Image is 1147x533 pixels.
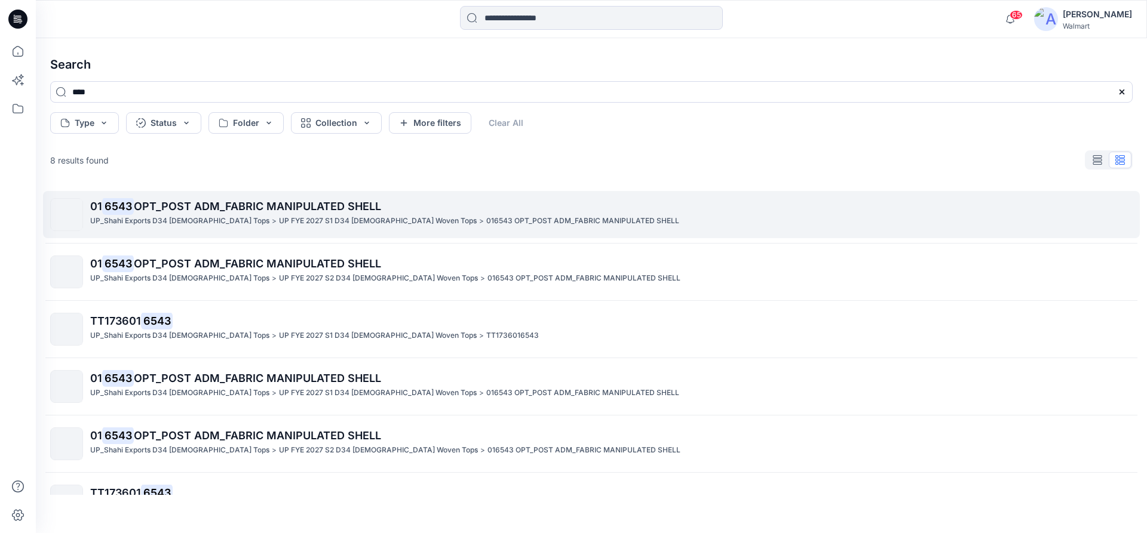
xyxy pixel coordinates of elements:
[43,363,1140,410] a: 016543OPT_POST ADM_FABRIC MANIPULATED SHELLUP_Shahi Exports D34 [DEMOGRAPHIC_DATA] Tops>UP FYE 20...
[272,272,277,285] p: >
[272,444,277,457] p: >
[487,444,680,457] p: 016543 OPT_POST ADM_FABRIC MANIPULATED SHELL
[41,48,1142,81] h4: Search
[487,272,680,285] p: 016543 OPT_POST ADM_FABRIC MANIPULATED SHELL
[486,215,679,227] p: 016543 OPT_POST ADM_FABRIC MANIPULATED SHELL
[134,200,381,212] span: OPT_POST ADM_FABRIC MANIPULATED SHELL
[102,369,134,386] mark: 6543
[134,372,381,384] span: OPT_POST ADM_FABRIC MANIPULATED SHELL
[279,444,478,457] p: UP FYE 2027 S2 D34 Ladies Woven Tops
[479,329,484,342] p: >
[134,257,381,270] span: OPT_POST ADM_FABRIC MANIPULATED SHELL
[279,215,477,227] p: UP FYE 2027 S1 D34 Ladies Woven Tops
[480,272,485,285] p: >
[486,329,539,342] p: TT1736016543
[272,215,277,227] p: >
[126,112,201,134] button: Status
[141,484,173,501] mark: 6543
[480,444,485,457] p: >
[279,329,477,342] p: UP FYE 2027 S1 D34 Ladies Woven Tops
[102,198,134,214] mark: 6543
[486,387,679,399] p: 016543 OPT_POST ADM_FABRIC MANIPULATED SHELL
[1063,21,1132,30] div: Walmart
[102,427,134,443] mark: 6543
[272,329,277,342] p: >
[1034,7,1058,31] img: avatar
[389,112,471,134] button: More filters
[90,315,141,327] span: TT173601
[43,306,1140,353] a: TT1736016543UP_Shahi Exports D34 [DEMOGRAPHIC_DATA] Tops>UP FYE 2027 S1 D34 [DEMOGRAPHIC_DATA] Wo...
[1063,7,1132,21] div: [PERSON_NAME]
[479,387,484,399] p: >
[291,112,382,134] button: Collection
[141,312,173,329] mark: 6543
[90,444,269,457] p: UP_Shahi Exports D34 Ladies Tops
[90,200,102,212] span: 01
[279,272,478,285] p: UP FYE 2027 S2 D34 Ladies Woven Tops
[50,112,119,134] button: Type
[90,429,102,442] span: 01
[1010,10,1023,20] span: 65
[43,248,1140,295] a: 016543OPT_POST ADM_FABRIC MANIPULATED SHELLUP_Shahi Exports D34 [DEMOGRAPHIC_DATA] Tops>UP FYE 20...
[90,215,269,227] p: UP_Shahi Exports D34 Ladies Tops
[90,486,141,499] span: TT173601
[90,372,102,384] span: 01
[272,387,277,399] p: >
[43,191,1140,238] a: 016543OPT_POST ADM_FABRIC MANIPULATED SHELLUP_Shahi Exports D34 [DEMOGRAPHIC_DATA] Tops>UP FYE 20...
[43,420,1140,467] a: 016543OPT_POST ADM_FABRIC MANIPULATED SHELLUP_Shahi Exports D34 [DEMOGRAPHIC_DATA] Tops>UP FYE 20...
[479,215,484,227] p: >
[279,387,477,399] p: UP FYE 2027 S1 D34 Ladies Woven Tops
[90,387,269,399] p: UP_Shahi Exports D34 Ladies Tops
[134,429,381,442] span: OPT_POST ADM_FABRIC MANIPULATED SHELL
[90,257,102,270] span: 01
[208,112,284,134] button: Folder
[43,477,1140,525] a: TT1736016543UP_Shahi Exports D34 [DEMOGRAPHIC_DATA] Tops>UP FYE 2027 S1 D34 [DEMOGRAPHIC_DATA] Wo...
[50,154,109,167] p: 8 results found
[90,329,269,342] p: UP_Shahi Exports D34 Ladies Tops
[90,272,269,285] p: UP_Shahi Exports D34 Ladies Tops
[102,255,134,272] mark: 6543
